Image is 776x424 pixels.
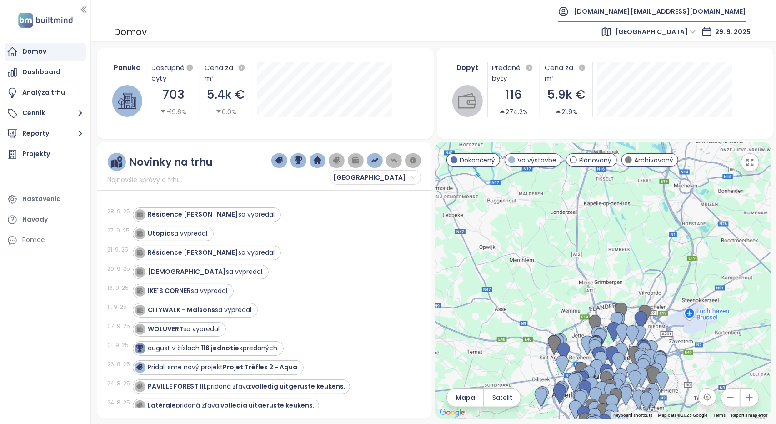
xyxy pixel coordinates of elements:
div: Nastavenia [22,193,61,205]
strong: CITYWALK - Maisons [148,305,215,314]
div: Projekty [22,148,50,160]
span: caret-up [499,108,506,115]
img: icon [136,211,143,217]
span: caret-down [160,108,166,115]
img: icon [136,364,143,370]
div: 21. 9. 25 [108,246,130,254]
img: icon [136,230,143,237]
span: Satelit [492,393,512,403]
div: Dashboard [22,66,60,78]
div: 274.2% [499,107,528,117]
img: icon [136,288,143,294]
img: wallet-dark-grey.png [352,156,360,165]
div: pridaná zľava: . [148,401,315,410]
div: sa vypredal. [148,229,209,238]
img: information-circle.png [409,156,417,165]
div: sa vypredal. [148,305,253,315]
div: sa vypredal. [148,210,276,219]
span: Vo výstavbe [517,155,556,165]
button: Mapa [447,389,483,407]
strong: Projet Trèfles 2 - Aqua [223,363,298,372]
div: 21.9% [555,107,577,117]
a: Terms (opens in new tab) [713,413,726,418]
div: Predané byty [492,62,536,83]
img: home-dark-blue.png [314,156,322,165]
strong: Utopia [148,229,171,238]
strong: Résidence [PERSON_NAME] [148,210,239,219]
img: icon [136,307,143,313]
strong: IKE´S CORNER [148,286,191,295]
div: 5.9k € [545,86,588,104]
button: Reporty [5,125,86,143]
div: Pomoc [5,231,86,249]
span: Brussels [615,25,696,39]
div: Cena za m² [545,62,588,83]
strong: 116 jednotiek [201,343,243,353]
button: Cenník [5,104,86,122]
img: price-tag-grey.png [333,156,341,165]
div: -19.6% [160,107,186,117]
div: Návody [22,214,48,225]
button: Keyboard shortcuts [614,412,653,419]
span: Plánovaný [579,155,612,165]
a: Domov [5,43,86,61]
div: 16. 9. 25 [108,284,130,292]
div: 116 [492,86,536,104]
span: Archivovaný [634,155,673,165]
div: Domov [114,24,147,40]
img: price-decreases.png [390,156,398,165]
div: sa vypredal. [148,324,221,334]
img: wallet [458,92,476,110]
span: Mapa [456,393,475,403]
span: [DOMAIN_NAME][EMAIL_ADDRESS][DOMAIN_NAME] [574,0,746,22]
a: Návody [5,211,86,229]
div: august v číslach: predaných. [148,343,279,353]
strong: Latérale [148,401,176,410]
a: Report a map error [731,413,768,418]
div: Analýza trhu [22,87,65,98]
div: Domov [22,46,46,57]
strong: WOLUVERT [148,324,184,333]
div: Pomoc [22,234,45,246]
div: pridaná zľava: . [148,382,345,391]
img: house [118,92,136,110]
span: Dokončený [460,155,495,165]
span: Najnovšie správy o trhu. [108,175,183,185]
img: icon [136,345,143,351]
img: icon [136,402,143,409]
div: sa vypredal. [148,286,229,296]
div: 11. 9. 25 [108,303,130,311]
div: sa vypredal. [148,267,264,277]
span: caret-down [215,108,222,115]
div: 20. 9. 25 [108,265,130,273]
a: Projekty [5,145,86,163]
div: 24. 8. 25 [108,379,130,388]
div: sa vypredal. [148,248,276,257]
span: caret-up [555,108,561,115]
span: 29. 9. 2025 [715,27,751,36]
a: Nastavenia [5,190,86,208]
img: price-increases.png [371,156,379,165]
div: Pridali sme nový projekt . [148,363,299,372]
img: icon [136,326,143,332]
div: Dopyt [452,62,483,73]
img: logo [15,11,75,30]
strong: volledig uitgeruste keukens [221,401,313,410]
strong: Résidence [PERSON_NAME] [148,248,239,257]
a: Open this area in Google Maps (opens a new window) [437,407,467,419]
img: trophy-dark-blue.png [295,156,303,165]
div: Dostupné byty [152,62,195,83]
img: icon [136,268,143,275]
div: 0.0% [215,107,236,117]
a: Dashboard [5,63,86,81]
div: 703 [152,86,195,104]
div: Novinky na trhu [129,156,213,168]
div: 26. 8. 25 [108,360,130,368]
div: 07. 9. 25 [108,322,130,330]
div: 01. 9. 25 [108,341,130,349]
img: icon [136,383,143,389]
img: icon [136,249,143,256]
span: Map data ©2025 Google [658,413,708,418]
div: 5.4k € [205,86,248,104]
span: Brussels [333,171,416,184]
